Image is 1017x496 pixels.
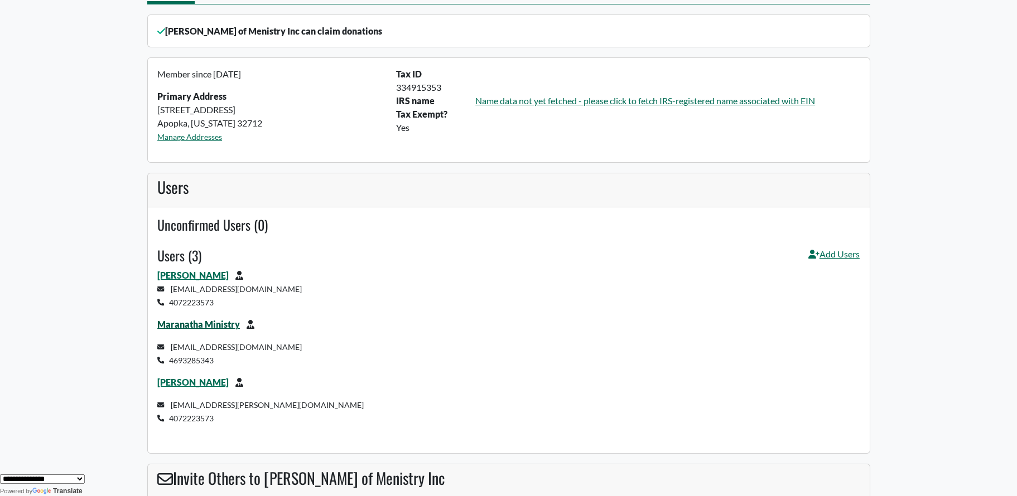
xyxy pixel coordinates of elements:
a: [PERSON_NAME] [157,270,229,280]
div: Yes [389,121,866,134]
p: [PERSON_NAME] of Menistry Inc can claim donations [157,25,860,38]
b: Tax Exempt? [396,109,447,119]
h3: Invite Others to [PERSON_NAME] of Menistry Inc [157,469,860,488]
b: Tax ID [396,69,422,79]
a: [PERSON_NAME] [157,377,229,387]
a: Manage Addresses [157,132,222,142]
small: [EMAIL_ADDRESS][DOMAIN_NAME] 4693285343 [157,342,302,365]
h4: Unconfirmed Users (0) [157,217,860,233]
div: 334915353 [389,81,866,94]
div: [STREET_ADDRESS] Apopka, [US_STATE] 32712 [151,67,389,152]
a: Name data not yet fetched - please click to fetch IRS-registered name associated with EIN [475,95,815,106]
small: [EMAIL_ADDRESS][PERSON_NAME][DOMAIN_NAME] 4072223573 [157,400,364,423]
a: Translate [32,487,83,495]
img: Google Translate [32,488,53,495]
p: Member since [DATE] [157,67,383,81]
strong: IRS name [396,95,435,106]
a: Add Users [808,247,860,269]
h3: Users [157,178,860,197]
h4: Users (3) [157,247,201,264]
strong: Primary Address [157,91,226,101]
a: Maranatha Ministry [157,319,240,329]
small: [EMAIL_ADDRESS][DOMAIN_NAME] 4072223573 [157,284,302,307]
